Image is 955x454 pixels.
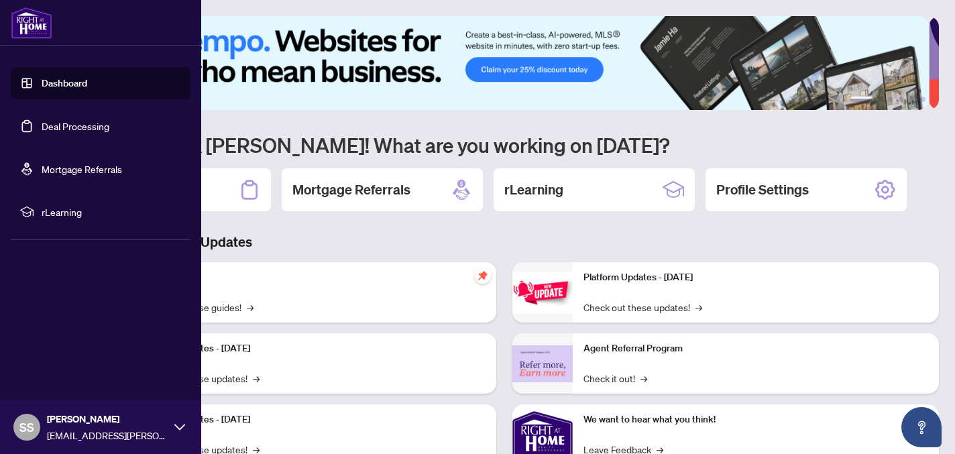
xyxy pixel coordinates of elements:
button: 1 [850,97,872,102]
span: → [247,300,254,315]
h1: Welcome back [PERSON_NAME]! What are you working on [DATE]? [70,132,939,158]
button: 3 [888,97,893,102]
span: → [253,371,260,386]
span: [EMAIL_ADDRESS][PERSON_NAME][DOMAIN_NAME] [47,428,168,443]
a: Check out these updates!→ [583,300,702,315]
button: 6 [920,97,925,102]
button: 2 [877,97,883,102]
p: Self-Help [141,270,486,285]
p: Platform Updates - [DATE] [141,341,486,356]
img: Platform Updates - June 23, 2025 [512,272,573,314]
span: rLearning [42,205,181,219]
span: → [695,300,702,315]
h3: Brokerage & Industry Updates [70,233,939,251]
img: logo [11,7,52,39]
p: Platform Updates - [DATE] [583,270,928,285]
span: SS [19,418,34,437]
p: Agent Referral Program [583,341,928,356]
button: Open asap [901,407,942,447]
span: [PERSON_NAME] [47,412,168,427]
button: 5 [909,97,915,102]
a: Dashboard [42,77,87,89]
a: Mortgage Referrals [42,163,122,175]
button: 4 [899,97,904,102]
span: pushpin [475,268,491,284]
a: Deal Processing [42,120,109,132]
h2: rLearning [504,180,563,199]
h2: Profile Settings [716,180,809,199]
span: → [640,371,647,386]
img: Agent Referral Program [512,345,573,382]
img: Slide 0 [70,16,929,110]
p: We want to hear what you think! [583,412,928,427]
p: Platform Updates - [DATE] [141,412,486,427]
a: Check it out!→ [583,371,647,386]
h2: Mortgage Referrals [292,180,410,199]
